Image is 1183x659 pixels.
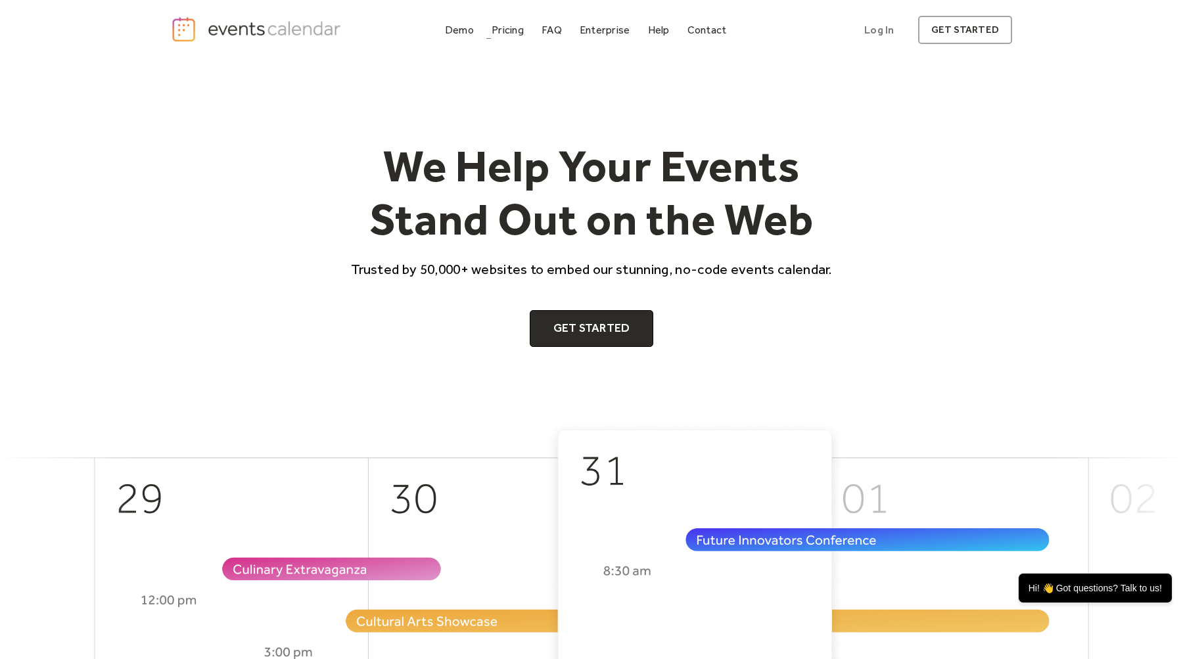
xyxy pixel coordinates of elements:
[536,21,567,39] a: FAQ
[682,21,732,39] a: Contact
[440,21,479,39] a: Demo
[486,21,529,39] a: Pricing
[648,26,670,34] div: Help
[851,16,907,44] a: Log In
[492,26,524,34] div: Pricing
[643,21,675,39] a: Help
[339,139,844,246] h1: We Help Your Events Stand Out on the Web
[687,26,727,34] div: Contact
[171,16,344,43] a: home
[530,310,654,347] a: Get Started
[574,21,635,39] a: Enterprise
[580,26,630,34] div: Enterprise
[445,26,474,34] div: Demo
[918,16,1012,44] a: get started
[339,260,844,279] p: Trusted by 50,000+ websites to embed our stunning, no-code events calendar.
[542,26,562,34] div: FAQ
